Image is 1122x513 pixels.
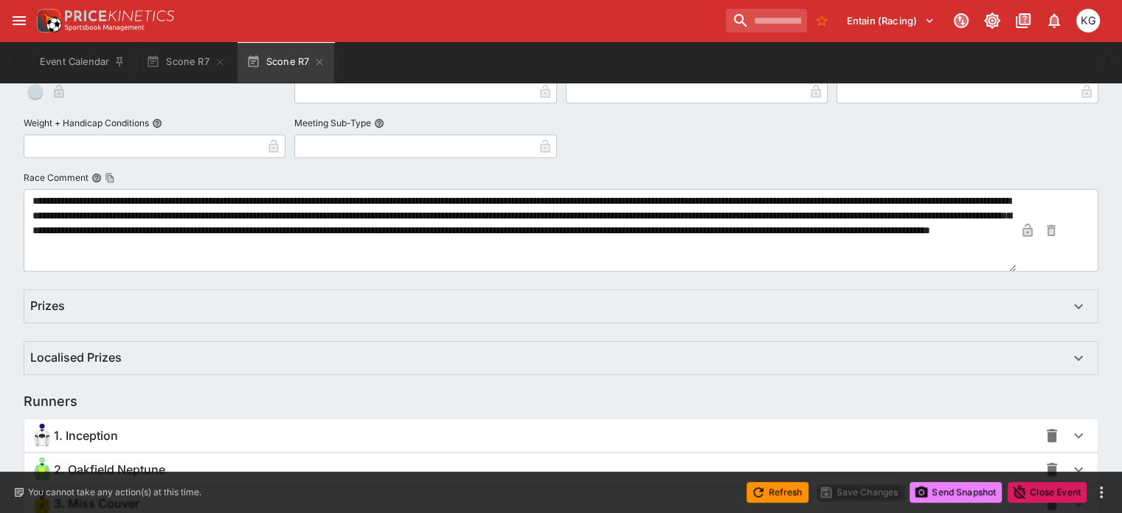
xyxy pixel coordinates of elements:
span: 1. Inception [54,428,118,444]
button: Event Calendar [31,41,134,83]
button: Toggle light/dark mode [979,7,1005,34]
div: Kevin Gutschlag [1076,9,1100,32]
span: 2. Oakfield Neptune [54,462,165,478]
img: Sportsbook Management [65,24,145,31]
button: Select Tenant [838,9,943,32]
p: Weight + Handicap Conditions [24,117,149,129]
button: Kevin Gutschlag [1072,4,1104,37]
button: open drawer [6,7,32,34]
button: No Bookmarks [810,9,834,32]
h6: Prizes [30,298,65,314]
img: oakfield-neptune_64x64.png [30,458,54,481]
button: Copy To Clipboard [105,173,115,183]
img: PriceKinetics Logo [32,6,62,35]
h5: Runners [24,393,77,410]
button: Scone R7 [137,41,234,83]
button: Notifications [1041,7,1067,34]
p: You cannot take any action(s) at this time. [28,486,201,499]
img: inception_64x64.png [30,424,54,447]
button: more [1092,483,1110,501]
button: Race CommentCopy To Clipboard [91,173,102,183]
button: Close Event [1008,482,1087,503]
button: Refresh [747,482,808,503]
button: Meeting Sub-Type [374,118,384,128]
button: Scone R7 [238,41,334,83]
button: Send Snapshot [910,482,1002,503]
h6: Localised Prizes [30,350,122,365]
button: Connected to PK [948,7,974,34]
img: PriceKinetics [65,10,174,21]
button: Weight + Handicap Conditions [152,118,162,128]
p: Race Comment [24,171,89,184]
p: Meeting Sub-Type [294,117,371,129]
button: Documentation [1010,7,1036,34]
input: search [726,9,807,32]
